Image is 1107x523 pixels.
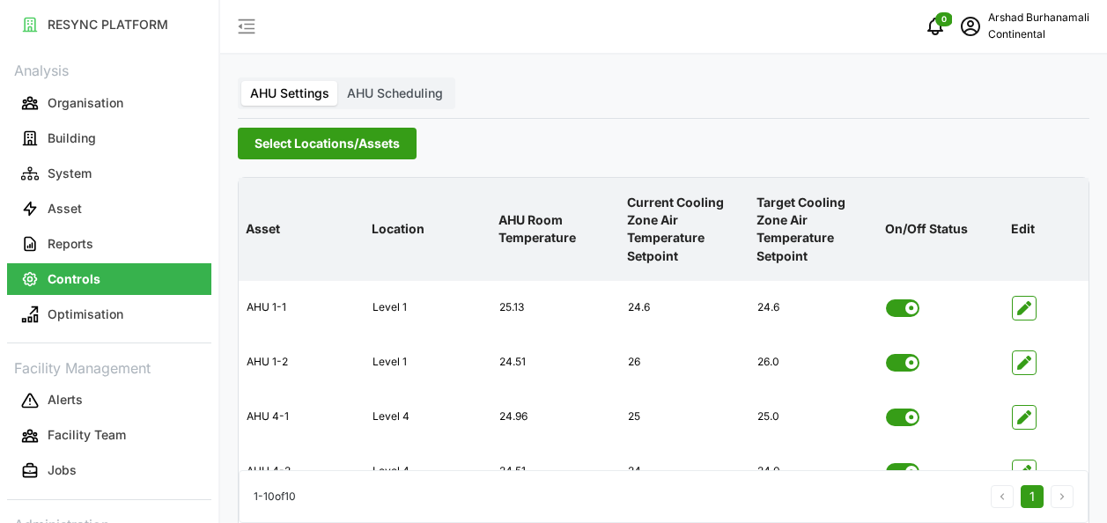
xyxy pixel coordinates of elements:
div: 26 [621,341,748,384]
button: Asset [7,193,211,225]
button: System [7,158,211,189]
button: Alerts [7,385,211,416]
div: Level 4 [365,450,491,493]
p: Alerts [48,391,83,409]
a: Jobs [7,453,211,489]
button: Jobs [7,455,211,487]
button: Organisation [7,87,211,119]
p: On/Off Status [882,206,1000,252]
div: AHU 4-2 [240,450,364,493]
p: Arshad Burhanamali [988,10,1089,26]
div: Level 1 [365,341,491,384]
button: Optimisation [7,298,211,330]
span: Select Locations/Assets [255,129,400,158]
p: Current Cooling Zone Air Temperature Setpoint [624,180,745,279]
a: System [7,156,211,191]
a: Building [7,121,211,156]
p: Controls [48,270,100,288]
button: Facility Team [7,420,211,452]
button: Building [7,122,211,154]
p: Asset [48,200,82,217]
a: Controls [7,261,211,297]
a: Alerts [7,383,211,418]
div: 24.0 [750,450,877,493]
p: Building [48,129,96,147]
div: 25 [621,395,748,438]
a: Organisation [7,85,211,121]
p: Analysis [7,56,211,82]
p: Continental [988,26,1089,43]
div: 24.96 [492,395,619,438]
p: Target Cooling Zone Air Temperature Setpoint [753,180,875,279]
button: notifications [918,9,953,44]
div: AHU 1-2 [240,341,364,384]
p: Reports [48,235,93,253]
p: Asset [242,206,361,252]
p: Edit [1007,206,1085,252]
p: Jobs [48,461,77,479]
div: 24.6 [621,286,748,329]
p: Optimisation [48,306,123,323]
p: Facility Team [48,426,126,444]
button: 1 [1021,485,1044,508]
p: System [48,165,92,182]
a: Reports [7,226,211,261]
button: Select Locations/Assets [238,128,417,159]
div: AHU 1-1 [240,286,364,329]
div: 24 [621,450,748,493]
div: 25.0 [750,395,877,438]
a: Optimisation [7,297,211,332]
div: 24.51 [492,450,619,493]
p: Organisation [48,94,123,112]
div: 24.51 [492,341,619,384]
button: RESYNC PLATFORM [7,9,211,41]
a: Asset [7,191,211,226]
button: schedule [953,9,988,44]
button: Reports [7,228,211,260]
a: Facility Team [7,418,211,453]
div: Level 4 [365,395,491,438]
span: 0 [941,13,947,26]
p: Location [368,206,488,252]
div: 24.6 [750,286,877,329]
p: AHU Room Temperature [495,197,616,261]
div: 25.13 [492,286,619,329]
p: RESYNC PLATFORM [48,16,168,33]
div: Level 1 [365,286,491,329]
div: AHU 4-1 [240,395,364,438]
p: Facility Management [7,354,211,379]
a: RESYNC PLATFORM [7,7,211,42]
p: 1 - 10 of 10 [254,489,296,505]
button: Controls [7,263,211,295]
div: 26.0 [750,341,877,384]
span: AHU Scheduling [347,85,443,100]
span: AHU Settings [250,85,329,100]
